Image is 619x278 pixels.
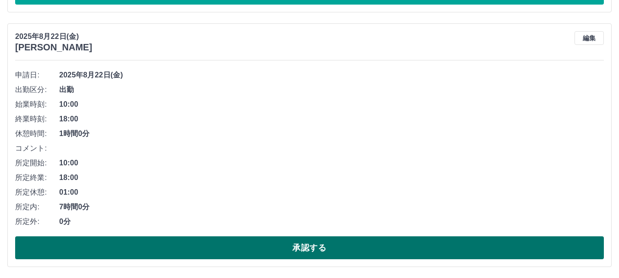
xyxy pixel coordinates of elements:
[574,31,604,45] button: 編集
[59,158,604,169] span: 10:00
[15,143,59,154] span: コメント:
[59,202,604,213] span: 7時間0分
[59,114,604,125] span: 18:00
[59,99,604,110] span: 10:00
[59,70,604,81] span: 2025年8月22日(金)
[15,172,59,183] span: 所定終業:
[15,99,59,110] span: 始業時刻:
[59,172,604,183] span: 18:00
[15,187,59,198] span: 所定休憩:
[15,216,59,227] span: 所定外:
[15,31,92,42] p: 2025年8月22日(金)
[59,84,604,95] span: 出勤
[59,216,604,227] span: 0分
[15,236,604,259] button: 承認する
[59,187,604,198] span: 01:00
[59,128,604,139] span: 1時間0分
[15,158,59,169] span: 所定開始:
[15,114,59,125] span: 終業時刻:
[15,84,59,95] span: 出勤区分:
[15,42,92,53] h3: [PERSON_NAME]
[15,202,59,213] span: 所定内:
[15,128,59,139] span: 休憩時間:
[15,70,59,81] span: 申請日:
